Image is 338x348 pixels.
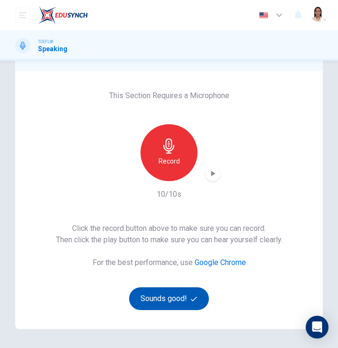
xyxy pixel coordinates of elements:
[258,12,270,19] img: en
[38,45,67,53] h1: Speaking
[38,38,53,45] span: TOEFL®
[109,90,229,101] h6: This Section Requires a Microphone
[93,257,246,268] h6: For the best performance, use
[157,189,181,200] h6: 10/10s
[38,6,88,25] img: EduSynch logo
[141,124,197,181] button: Record
[15,8,30,23] button: open mobile menu
[306,316,329,339] div: Open Intercom Messenger
[195,258,246,267] a: Google Chrome
[129,287,209,310] button: Sounds good!
[159,156,180,167] h6: Record
[310,7,326,22] img: Profile picture
[56,223,282,246] h6: Click the record button above to make sure you can record. Then click the play button to make sur...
